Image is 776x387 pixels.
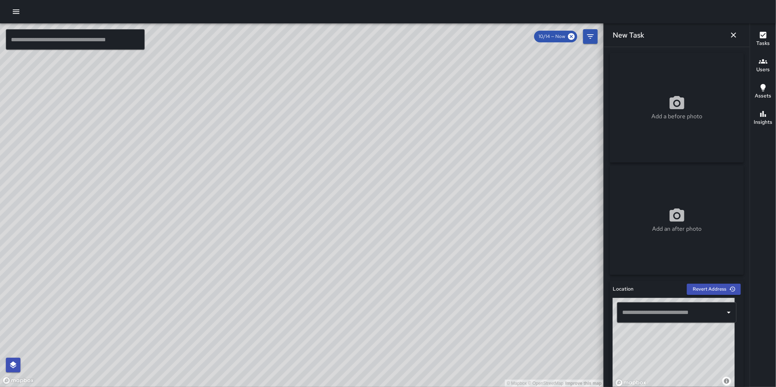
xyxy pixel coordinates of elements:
[652,225,701,233] p: Add an after photo
[756,66,770,74] h6: Users
[750,26,776,53] button: Tasks
[750,105,776,131] button: Insights
[613,29,644,41] h6: New Task
[613,285,634,293] h6: Location
[534,33,570,40] span: 10/14 — Now
[651,112,702,121] p: Add a before photo
[687,284,741,295] button: Revert Address
[750,53,776,79] button: Users
[755,92,771,100] h6: Assets
[754,118,772,126] h6: Insights
[756,39,770,47] h6: Tasks
[724,307,734,318] button: Open
[750,79,776,105] button: Assets
[583,29,598,44] button: Filters
[534,31,577,42] div: 10/14 — Now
